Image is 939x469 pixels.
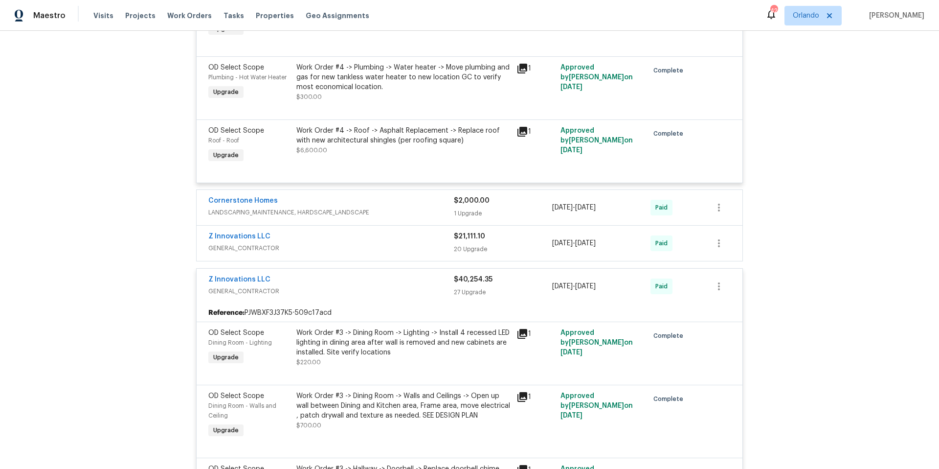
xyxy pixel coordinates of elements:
span: Properties [256,11,294,21]
span: OD Select Scope [208,329,264,336]
span: - [552,203,596,212]
span: Complete [653,129,687,139]
span: [DATE] [560,84,582,91]
a: Cornerstone Homes [208,197,278,204]
span: [DATE] [575,204,596,211]
span: Upgrade [209,425,243,435]
span: Paid [655,238,671,248]
span: Orlando [793,11,819,21]
span: Dining Room - Walls and Ceiling [208,403,276,419]
span: $6,600.00 [296,147,327,153]
div: PJWBXF3J37K5-509c17acd [197,304,742,322]
span: Upgrade [209,352,243,362]
span: $40,254.35 [454,276,492,283]
div: 27 Upgrade [454,287,552,297]
div: 1 [516,391,555,403]
span: Complete [653,331,687,341]
div: 1 [516,328,555,340]
div: Work Order #4 -> Plumbing -> Water heater -> Move plumbing and gas for new tankless water heater ... [296,63,511,92]
span: Paid [655,281,671,291]
b: Reference: [208,308,245,318]
span: Upgrade [209,150,243,160]
div: 1 [516,126,555,138]
span: LANDSCAPING_MAINTENANCE, HARDSCAPE_LANDSCAPE [208,208,454,217]
span: $700.00 [296,422,321,428]
span: Upgrade [209,87,243,97]
span: Approved by [PERSON_NAME] on [560,329,633,356]
span: [DATE] [552,204,573,211]
span: Visits [93,11,113,21]
span: Complete [653,66,687,75]
span: [DATE] [552,240,573,247]
span: Approved by [PERSON_NAME] on [560,393,633,419]
span: Dining Room - Lighting [208,340,272,346]
span: Projects [125,11,156,21]
span: $300.00 [296,94,322,100]
span: Work Orders [167,11,212,21]
a: Z Innovations LLC [208,233,270,240]
span: OD Select Scope [208,64,264,71]
span: Geo Assignments [306,11,369,21]
span: $21,111.10 [454,233,485,240]
span: [DATE] [575,240,596,247]
span: - [552,238,596,248]
div: 1 Upgrade [454,209,552,218]
div: 20 Upgrade [454,244,552,254]
span: $220.00 [296,359,321,365]
span: Paid [655,203,671,212]
span: [DATE] [560,349,582,356]
div: Work Order #3 -> Dining Room -> Walls and Ceilings -> Open up wall between Dining and Kitchen are... [296,391,511,421]
span: Tasks [224,12,244,19]
span: GENERAL_CONTRACTOR [208,243,454,253]
span: [DATE] [575,283,596,290]
span: Plumbing - Hot Water Heater [208,74,287,80]
span: GENERAL_CONTRACTOR [208,286,454,296]
div: Work Order #4 -> Roof -> Asphalt Replacement -> Replace roof with new architectural shingles (per... [296,126,511,145]
span: [DATE] [552,283,573,290]
span: OD Select Scope [208,127,264,134]
span: Approved by [PERSON_NAME] on [560,64,633,91]
span: Roof - Roof [208,138,239,143]
span: $2,000.00 [454,197,490,204]
span: [DATE] [560,147,582,154]
a: Z Innovations LLC [208,276,270,283]
span: Maestro [33,11,66,21]
span: OD Select Scope [208,393,264,399]
span: [PERSON_NAME] [865,11,924,21]
span: Approved by [PERSON_NAME] on [560,127,633,154]
div: 42 [770,6,777,16]
div: Work Order #3 -> Dining Room -> Lighting -> Install 4 recessed LED lighting in dining area after ... [296,328,511,357]
span: - [552,281,596,291]
div: 1 [516,63,555,74]
span: Complete [653,394,687,404]
span: [DATE] [560,412,582,419]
